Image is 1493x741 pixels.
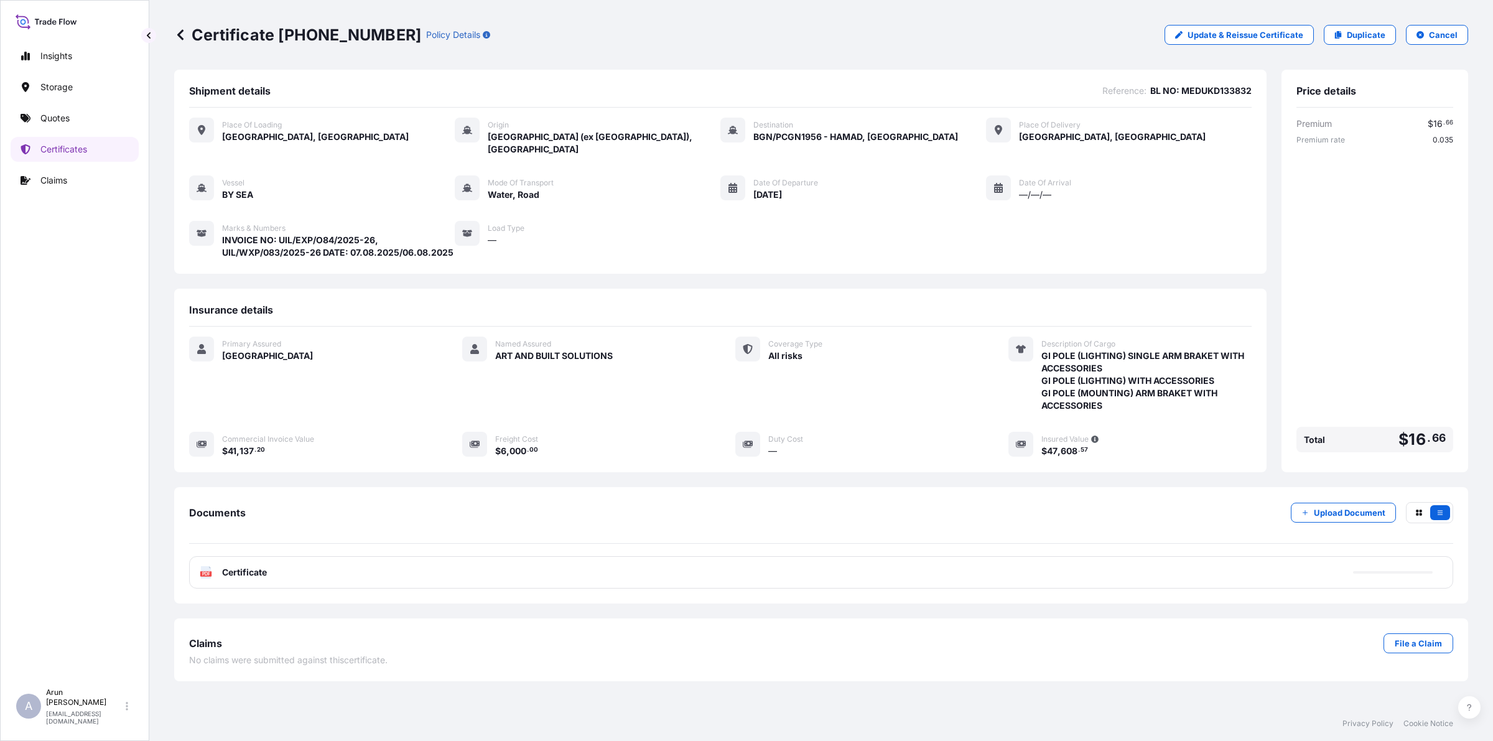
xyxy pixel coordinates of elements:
span: All risks [768,350,802,362]
span: Primary Assured [222,339,281,349]
span: BL NO: MEDUKD133832 [1150,85,1252,97]
span: [GEOGRAPHIC_DATA], [GEOGRAPHIC_DATA] [1019,131,1206,143]
span: Date of Arrival [1019,178,1071,188]
span: 0.035 [1433,135,1453,145]
span: Certificate [222,566,267,579]
a: Privacy Policy [1342,719,1393,729]
span: Named Assured [495,339,551,349]
span: $ [1041,447,1047,455]
span: 66 [1432,434,1446,442]
span: —/—/— [1019,189,1051,201]
a: Certificates [11,137,139,162]
a: Quotes [11,106,139,131]
p: Claims [40,174,67,187]
span: 137 [240,447,254,455]
span: Vessel [222,178,244,188]
p: Duplicate [1347,29,1385,41]
span: Mode of Transport [488,178,554,188]
span: Origin [488,120,509,130]
span: . [527,448,529,452]
span: . [1078,448,1080,452]
span: Insured Value [1041,434,1089,444]
p: Insights [40,50,72,62]
span: . [1443,121,1445,125]
span: — [488,234,496,246]
span: Place of Delivery [1019,120,1081,130]
span: Marks & Numbers [222,223,286,233]
a: Storage [11,75,139,100]
span: BY SEA [222,189,253,201]
span: [GEOGRAPHIC_DATA] (ex [GEOGRAPHIC_DATA]), [GEOGRAPHIC_DATA] [488,131,720,156]
p: Quotes [40,112,70,124]
p: Storage [40,81,73,93]
span: $ [222,447,228,455]
span: 16 [1408,432,1425,447]
p: Certificates [40,143,87,156]
span: 000 [509,447,526,455]
p: Arun [PERSON_NAME] [46,687,123,707]
text: PDF [202,572,210,576]
a: Update & Reissue Certificate [1165,25,1314,45]
p: Cancel [1429,29,1458,41]
a: Insights [11,44,139,68]
span: $ [495,447,501,455]
span: Premium rate [1296,135,1345,145]
a: File a Claim [1384,633,1453,653]
span: 6 [501,447,506,455]
span: No claims were submitted against this certificate . [189,654,388,666]
span: GI POLE (LIGHTING) SINGLE ARM BRAKET WITH ACCESSORIES GI POLE (LIGHTING) WITH ACCESSORIES GI POLE... [1041,350,1252,412]
span: 608 [1061,447,1077,455]
span: Reference : [1102,85,1146,97]
span: Destination [753,120,793,130]
span: INVOICE NO: UIL/EXP/O84/2025-26, UIL/WXP/083/2025-26 DATE: 07.08.2025/06.08.2025 [222,234,455,259]
p: File a Claim [1395,637,1442,650]
span: 57 [1081,448,1088,452]
p: Cookie Notice [1403,719,1453,729]
span: Description Of Cargo [1041,339,1115,349]
p: [EMAIL_ADDRESS][DOMAIN_NAME] [46,710,123,725]
span: Documents [189,506,246,519]
button: Upload Document [1291,503,1396,523]
span: [DATE] [753,189,782,201]
span: Place of Loading [222,120,282,130]
span: . [1427,434,1431,442]
span: Coverage Type [768,339,822,349]
p: Policy Details [426,29,480,41]
a: Claims [11,168,139,193]
span: Shipment details [189,85,271,97]
p: Update & Reissue Certificate [1188,29,1303,41]
span: A [25,700,32,712]
p: Certificate [PHONE_NUMBER] [174,25,421,45]
span: Load Type [488,223,524,233]
a: Duplicate [1324,25,1396,45]
span: 66 [1446,121,1453,125]
span: ART AND BUILT SOLUTIONS [495,350,613,362]
span: 47 [1047,447,1058,455]
span: 16 [1433,119,1443,128]
span: [GEOGRAPHIC_DATA], [GEOGRAPHIC_DATA] [222,131,409,143]
span: BGN/PCGN1956 - HAMAD, [GEOGRAPHIC_DATA] [753,131,958,143]
span: , [1058,447,1061,455]
span: Claims [189,637,222,650]
p: Upload Document [1314,506,1385,519]
span: , [506,447,509,455]
span: Insurance details [189,304,273,316]
span: Price details [1296,85,1356,97]
span: Duty Cost [768,434,803,444]
span: $ [1398,432,1408,447]
span: . [254,448,256,452]
span: 41 [228,447,236,455]
button: Cancel [1406,25,1468,45]
span: Water, Road [488,189,539,201]
span: Freight Cost [495,434,538,444]
span: 00 [529,448,538,452]
span: , [236,447,240,455]
span: Commercial Invoice Value [222,434,314,444]
span: Total [1304,434,1325,446]
span: Date of Departure [753,178,818,188]
span: $ [1428,119,1433,128]
span: [GEOGRAPHIC_DATA] [222,350,313,362]
span: — [768,445,777,457]
span: Premium [1296,118,1332,130]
